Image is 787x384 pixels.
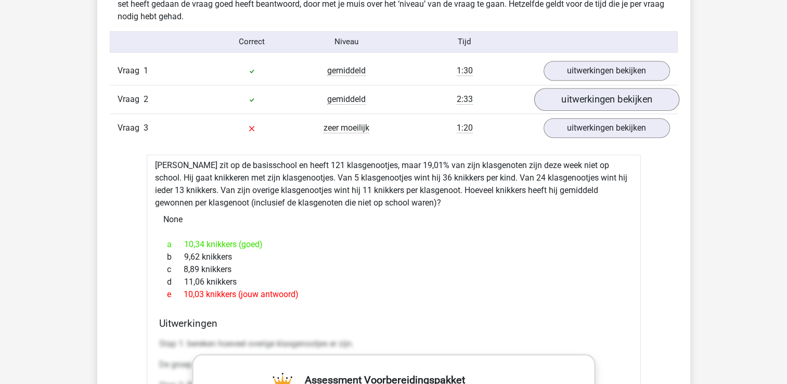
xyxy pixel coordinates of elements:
[167,251,184,263] span: b
[393,36,535,48] div: Tijd
[457,94,473,105] span: 2:33
[159,288,628,301] div: 10,03 knikkers (jouw antwoord)
[159,338,628,350] p: Stap 1: bereken hoeveel overige klasgenootjes er zijn.
[159,317,628,329] h4: Uitwerkingen
[324,123,369,133] span: zeer moeilijk
[144,66,148,75] span: 1
[155,209,633,230] div: None
[327,66,366,76] span: gemiddeld
[457,123,473,133] span: 1:20
[144,94,148,104] span: 2
[167,276,184,288] span: d
[457,66,473,76] span: 1:30
[159,251,628,263] div: 9,62 knikkers
[159,276,628,288] div: 11,06 knikkers
[167,288,184,301] span: e
[159,359,628,371] p: De groep 'overige klasgenootjes' bestaat uit 121 * (1 - 19,01%) - 5 - 24 = 69 klasgenootjes.
[159,238,628,251] div: 10,34 knikkers (goed)
[144,123,148,133] span: 3
[118,93,144,106] span: Vraag
[544,118,670,138] a: uitwerkingen bekijken
[167,263,184,276] span: c
[159,263,628,276] div: 8,89 knikkers
[299,36,394,48] div: Niveau
[118,65,144,77] span: Vraag
[118,122,144,134] span: Vraag
[204,36,299,48] div: Correct
[534,88,679,111] a: uitwerkingen bekijken
[327,94,366,105] span: gemiddeld
[544,61,670,81] a: uitwerkingen bekijken
[167,238,184,251] span: a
